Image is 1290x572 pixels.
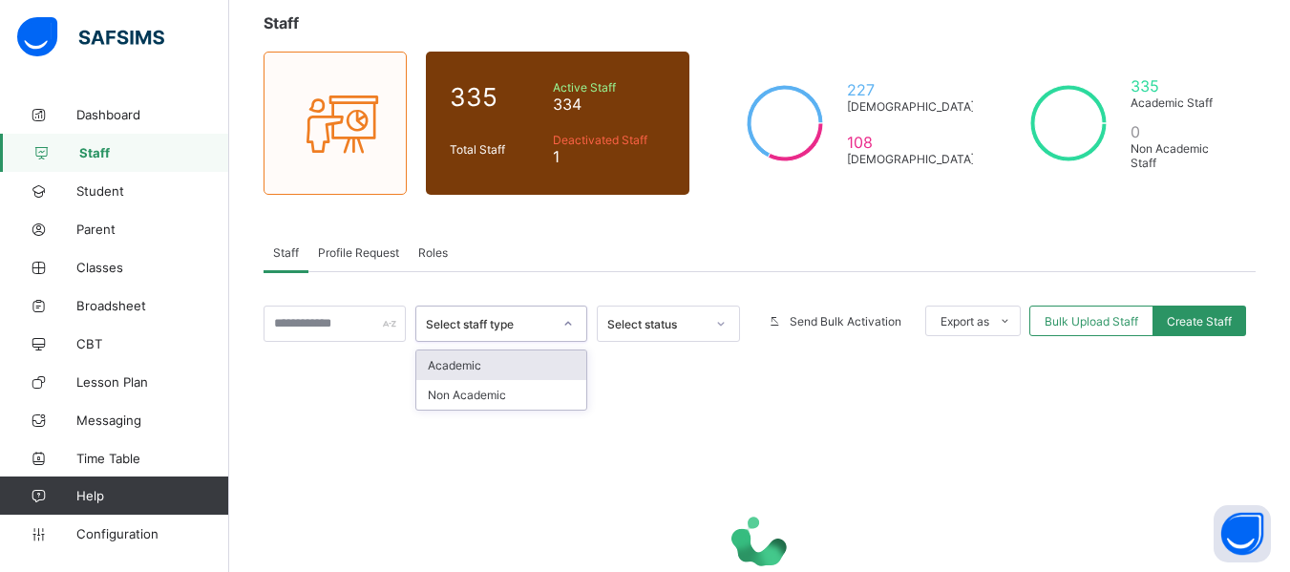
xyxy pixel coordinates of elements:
span: 1 [553,147,666,166]
span: 108 [847,133,975,152]
span: Broadsheet [76,298,229,313]
span: Staff [79,145,229,160]
span: Deactivated Staff [553,133,666,147]
span: CBT [76,336,229,351]
span: Roles [418,245,448,260]
span: Active Staff [553,80,666,95]
span: Bulk Upload Staff [1045,314,1138,328]
span: 0 [1131,122,1232,141]
span: 227 [847,80,975,99]
span: Help [76,488,228,503]
span: Profile Request [318,245,399,260]
div: Select staff type [426,317,552,331]
button: Open asap [1214,505,1271,562]
span: Parent [76,222,229,237]
span: Staff [273,245,299,260]
span: [DEMOGRAPHIC_DATA] [847,99,975,114]
span: Time Table [76,451,229,466]
span: Send Bulk Activation [790,314,901,328]
span: Student [76,183,229,199]
span: Classes [76,260,229,275]
span: Lesson Plan [76,374,229,390]
span: Create Staff [1167,314,1232,328]
span: Staff [264,13,299,32]
span: Export as [941,314,989,328]
span: 335 [450,82,543,112]
span: Dashboard [76,107,229,122]
span: 335 [1131,76,1232,95]
div: Select status [607,317,705,331]
div: Academic [416,350,586,380]
span: Configuration [76,526,228,541]
span: Messaging [76,413,229,428]
span: [DEMOGRAPHIC_DATA] [847,152,975,166]
span: 334 [553,95,666,114]
span: Non Academic Staff [1131,141,1232,170]
span: Academic Staff [1131,95,1232,110]
div: Non Academic [416,380,586,410]
div: Total Staff [445,138,548,161]
img: safsims [17,17,164,57]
